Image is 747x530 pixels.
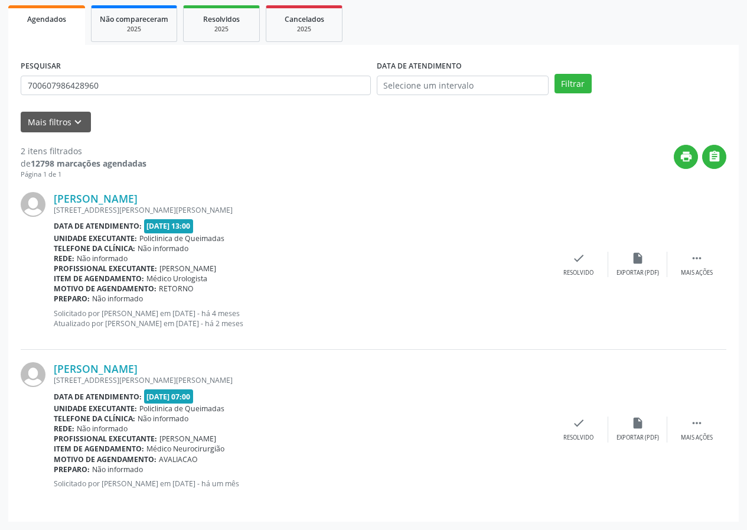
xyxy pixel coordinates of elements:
div: 2 itens filtrados [21,145,146,157]
i: insert_drive_file [631,252,644,265]
span: Não informado [77,424,128,434]
input: Nome, CNS [21,76,371,96]
div: Resolvido [563,269,593,277]
span: Resolvidos [203,14,240,24]
label: PESQUISAR [21,57,61,76]
span: Não informado [92,294,143,304]
span: [PERSON_NAME] [159,264,216,274]
div: Página 1 de 1 [21,170,146,180]
span: Não informado [92,464,143,474]
b: Unidade executante: [54,233,137,243]
span: [DATE] 07:00 [144,389,194,403]
b: Data de atendimento: [54,221,142,231]
div: Mais ações [681,434,713,442]
b: Profissional executante: [54,434,157,444]
div: Exportar (PDF) [616,269,659,277]
b: Unidade executante: [54,404,137,414]
i:  [690,252,703,265]
div: [STREET_ADDRESS][PERSON_NAME][PERSON_NAME] [54,375,549,385]
div: 2025 [100,25,168,34]
b: Telefone da clínica: [54,243,135,253]
i: keyboard_arrow_down [71,116,84,129]
b: Data de atendimento: [54,392,142,402]
span: [DATE] 13:00 [144,219,194,233]
div: [STREET_ADDRESS][PERSON_NAME][PERSON_NAME] [54,205,549,215]
img: img [21,192,45,217]
div: Resolvido [563,434,593,442]
span: Médico Urologista [146,274,207,284]
button: print [674,145,698,169]
span: Agendados [27,14,66,24]
span: Não informado [138,243,188,253]
i: check [572,417,585,430]
p: Solicitado por [PERSON_NAME] em [DATE] - há um mês [54,479,549,489]
input: Selecione um intervalo [377,76,549,96]
span: [PERSON_NAME] [159,434,216,444]
div: 2025 [192,25,251,34]
span: Não informado [138,414,188,424]
span: Policlinica de Queimadas [139,404,224,414]
span: RETORNO [159,284,194,294]
span: Não compareceram [100,14,168,24]
span: Não informado [77,253,128,264]
button:  [702,145,726,169]
button: Filtrar [554,74,592,94]
img: img [21,362,45,387]
strong: 12798 marcações agendadas [31,158,146,169]
i:  [690,417,703,430]
span: Cancelados [285,14,324,24]
b: Rede: [54,253,74,264]
b: Motivo de agendamento: [54,284,156,294]
b: Rede: [54,424,74,434]
b: Telefone da clínica: [54,414,135,424]
span: Médico Neurocirurgião [146,444,224,454]
b: Item de agendamento: [54,274,144,284]
div: 2025 [275,25,334,34]
div: Mais ações [681,269,713,277]
span: Policlinica de Queimadas [139,233,224,243]
span: AVALIACAO [159,454,198,464]
button: Mais filtroskeyboard_arrow_down [21,112,91,132]
div: de [21,157,146,170]
b: Preparo: [54,464,90,474]
div: Exportar (PDF) [616,434,659,442]
a: [PERSON_NAME] [54,362,138,375]
b: Preparo: [54,294,90,304]
b: Profissional executante: [54,264,157,274]
a: [PERSON_NAME] [54,192,138,205]
i: print [680,150,693,163]
i: check [572,252,585,265]
label: DATA DE ATENDIMENTO [377,57,462,76]
b: Item de agendamento: [54,444,144,454]
i:  [708,150,721,163]
b: Motivo de agendamento: [54,454,156,464]
p: Solicitado por [PERSON_NAME] em [DATE] - há 4 meses Atualizado por [PERSON_NAME] em [DATE] - há 2... [54,308,549,329]
i: insert_drive_file [631,417,644,430]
